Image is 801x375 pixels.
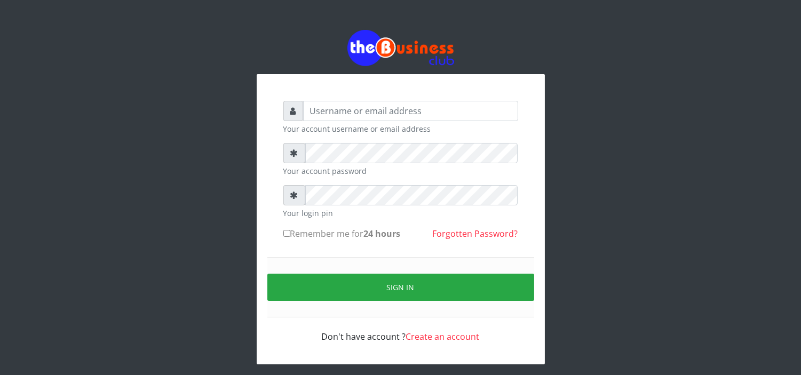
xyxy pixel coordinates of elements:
a: Forgotten Password? [433,228,518,240]
a: Create an account [406,331,480,342]
b: 24 hours [364,228,401,240]
small: Your login pin [283,208,518,219]
button: Sign in [267,274,534,301]
small: Your account password [283,165,518,177]
label: Remember me for [283,227,401,240]
input: Remember me for24 hours [283,230,290,237]
div: Don't have account ? [283,317,518,343]
input: Username or email address [303,101,518,121]
small: Your account username or email address [283,123,518,134]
